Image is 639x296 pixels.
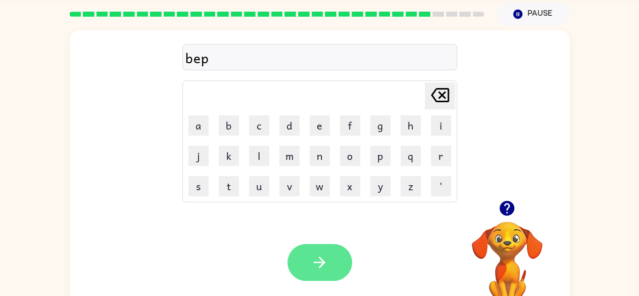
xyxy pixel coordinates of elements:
[370,146,390,166] button: p
[401,176,421,196] button: z
[219,176,239,196] button: t
[188,115,209,136] button: a
[431,176,451,196] button: '
[310,176,330,196] button: w
[188,146,209,166] button: j
[370,115,390,136] button: g
[279,176,300,196] button: v
[219,146,239,166] button: k
[340,115,360,136] button: f
[370,176,390,196] button: y
[340,146,360,166] button: o
[219,115,239,136] button: b
[279,146,300,166] button: m
[310,115,330,136] button: e
[310,146,330,166] button: n
[185,47,454,68] div: bep
[279,115,300,136] button: d
[340,176,360,196] button: x
[431,115,451,136] button: i
[249,176,269,196] button: u
[249,115,269,136] button: c
[401,146,421,166] button: q
[431,146,451,166] button: r
[401,115,421,136] button: h
[497,3,570,26] button: Pause
[188,176,209,196] button: s
[249,146,269,166] button: l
